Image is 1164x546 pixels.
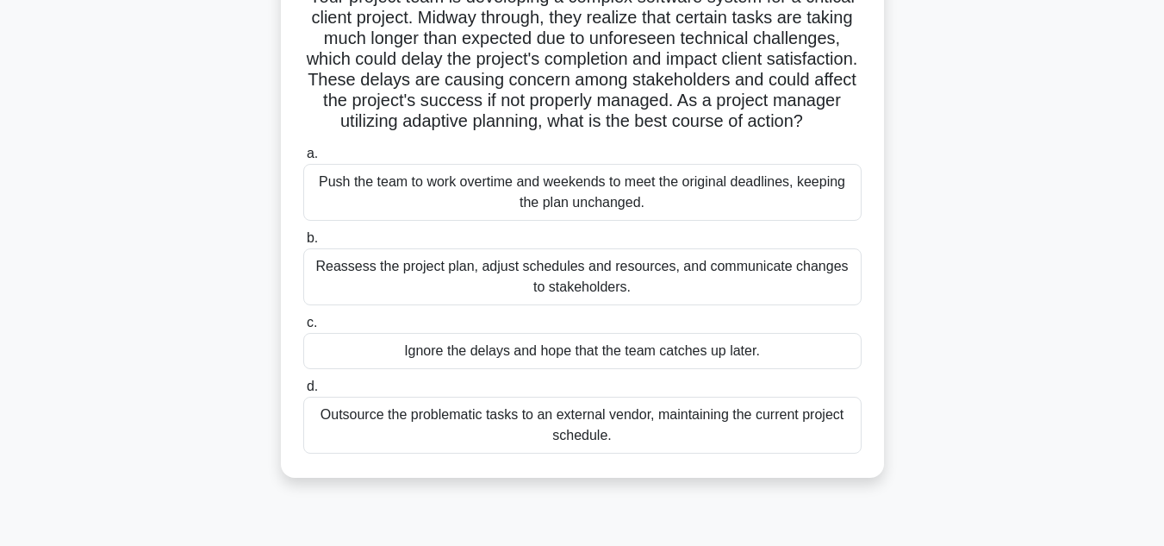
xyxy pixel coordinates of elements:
[307,379,318,393] span: d.
[307,146,318,160] span: a.
[303,397,862,454] div: Outsource the problematic tasks to an external vendor, maintaining the current project schedule.
[307,315,317,329] span: c.
[303,164,862,221] div: Push the team to work overtime and weekends to meet the original deadlines, keeping the plan unch...
[303,248,862,305] div: Reassess the project plan, adjust schedules and resources, and communicate changes to stakeholders.
[303,333,862,369] div: Ignore the delays and hope that the team catches up later.
[307,230,318,245] span: b.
